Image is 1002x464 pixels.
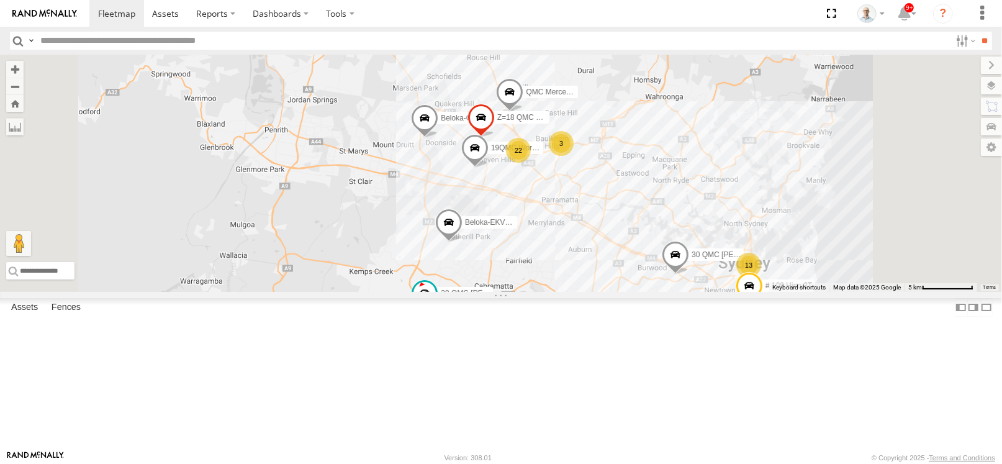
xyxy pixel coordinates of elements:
div: 22 [506,138,531,163]
span: QMC Mercedes [526,88,578,96]
i: ? [933,4,953,24]
div: Kurt Byers [853,4,889,23]
button: Zoom Home [6,95,24,112]
label: Search Query [26,32,36,50]
span: Beloka-EKV93V [465,218,518,227]
label: Assets [5,299,44,316]
span: 28 QMC [PERSON_NAME] [441,289,532,298]
span: # 108 Hino 3T [765,281,812,290]
div: © Copyright 2025 - [872,454,995,462]
a: Terms and Conditions [929,454,995,462]
button: Zoom in [6,61,24,78]
span: Beloka-CHV61N [441,114,495,122]
label: Search Filter Options [951,32,978,50]
span: Map data ©2025 Google [833,284,901,291]
span: Z=18 QMC Written off [497,114,570,122]
div: Version: 308.01 [445,454,492,462]
label: Map Settings [981,139,1002,156]
div: 13 [736,253,761,278]
span: 5 km [908,284,922,291]
button: Zoom out [6,78,24,95]
label: Dock Summary Table to the Left [955,298,967,316]
div: 3 [549,131,574,156]
label: Fences [45,299,87,316]
span: 19QMC Workshop [491,143,552,152]
button: Drag Pegman onto the map to open Street View [6,231,31,256]
a: Visit our Website [7,452,64,464]
img: rand-logo.svg [12,9,77,18]
button: Map Scale: 5 km per 79 pixels [905,283,977,292]
a: Terms (opens in new tab) [983,285,996,290]
button: Keyboard shortcuts [772,283,826,292]
span: 30 QMC [PERSON_NAME] [692,250,783,259]
label: Hide Summary Table [980,298,993,316]
label: Dock Summary Table to the Right [967,298,980,316]
label: Measure [6,118,24,135]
